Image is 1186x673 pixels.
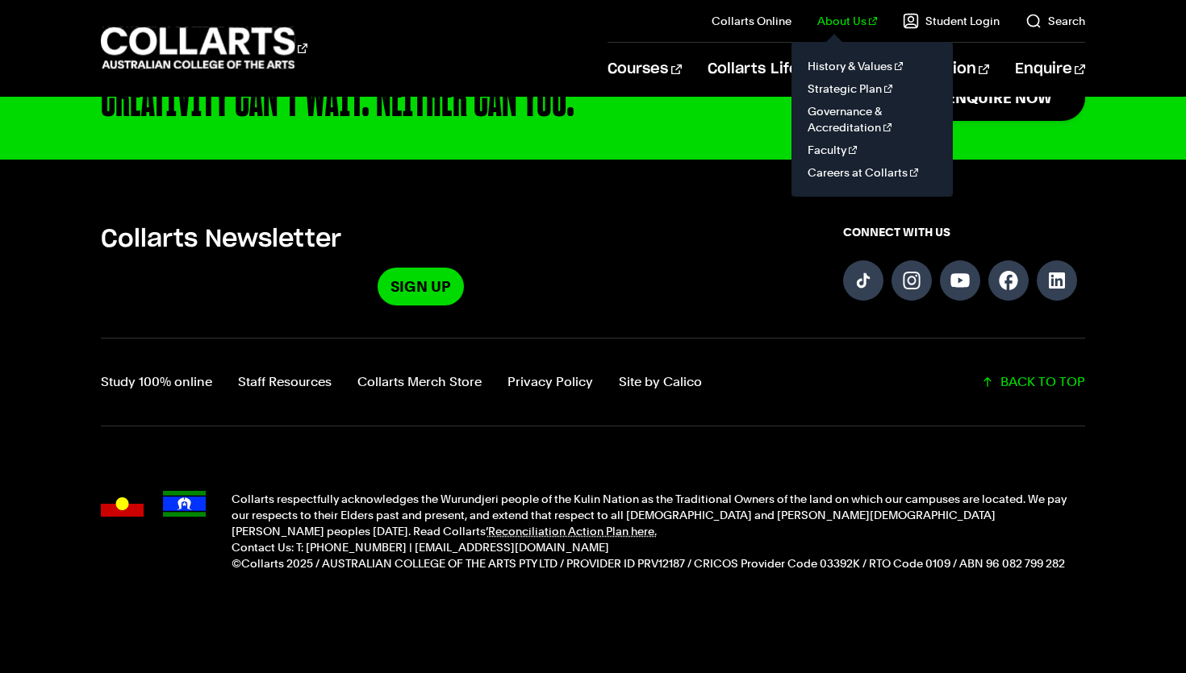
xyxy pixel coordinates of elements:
[232,539,1085,555] p: Contact Us: T: [PHONE_NUMBER] | [EMAIL_ADDRESS][DOMAIN_NAME]
[101,491,206,571] div: Acknowledgment flags
[101,338,1085,426] div: Additional links and back-to-top button
[1037,260,1077,301] a: Follow us on LinkedIn
[163,491,206,517] img: Torres Strait Islander flag
[101,371,212,393] a: Study 100% online
[817,13,877,29] a: About Us
[708,43,812,96] a: Collarts Life
[608,43,681,96] a: Courses
[101,224,740,255] h5: Collarts Newsletter
[988,260,1029,301] a: Follow us on Facebook
[101,371,702,393] nav: Footer navigation
[981,371,1085,393] a: Scroll back to top of the page
[1015,43,1085,96] a: Enquire
[913,75,1085,121] a: Enquire Now
[804,77,940,100] a: Strategic Plan
[357,371,482,393] a: Collarts Merch Store
[232,491,1085,539] p: Collarts respectfully acknowledges the Wurundjeri people of the Kulin Nation as the Traditional O...
[378,268,464,305] a: Sign Up
[101,491,144,517] img: Australian Aboriginal flag
[940,260,980,301] a: Follow us on YouTube
[619,371,702,393] a: Site by Calico
[101,25,307,71] div: Go to homepage
[1025,13,1085,29] a: Search
[712,13,791,29] a: Collarts Online
[507,371,593,393] a: Privacy Policy
[488,525,657,538] a: Reconciliation Action Plan here.
[804,55,940,77] a: History & Values
[804,139,940,161] a: Faculty
[843,260,883,301] a: Follow us on TikTok
[903,13,1000,29] a: Student Login
[804,100,940,139] a: Governance & Accreditation
[238,371,332,393] a: Staff Resources
[804,161,940,184] a: Careers at Collarts
[892,260,932,301] a: Follow us on Instagram
[843,224,1085,240] span: CONNECT WITH US
[843,224,1085,305] div: Connect with us on social media
[101,69,810,127] div: CREATIVITY CAN’T WAIT. NEITHER CAN YOU.
[232,555,1085,571] p: ©Collarts 2025 / AUSTRALIAN COLLEGE OF THE ARTS PTY LTD / PROVIDER ID PRV12187 / CRICOS Provider ...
